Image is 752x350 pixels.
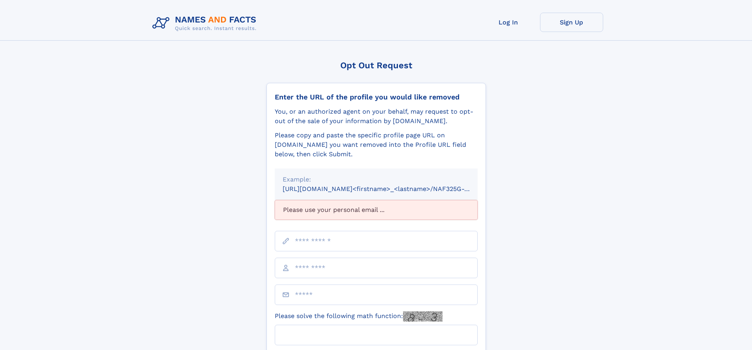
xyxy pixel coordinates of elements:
div: Please copy and paste the specific profile page URL on [DOMAIN_NAME] you want removed into the Pr... [275,131,478,159]
label: Please solve the following math function: [275,311,443,322]
div: Please use your personal email ... [275,200,478,220]
div: You, or an authorized agent on your behalf, may request to opt-out of the sale of your informatio... [275,107,478,126]
div: Enter the URL of the profile you would like removed [275,93,478,101]
a: Sign Up [540,13,603,32]
div: Opt Out Request [266,60,486,70]
img: Logo Names and Facts [149,13,263,34]
div: Example: [283,175,470,184]
a: Log In [477,13,540,32]
small: [URL][DOMAIN_NAME]<firstname>_<lastname>/NAF325G-xxxxxxxx [283,185,493,193]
